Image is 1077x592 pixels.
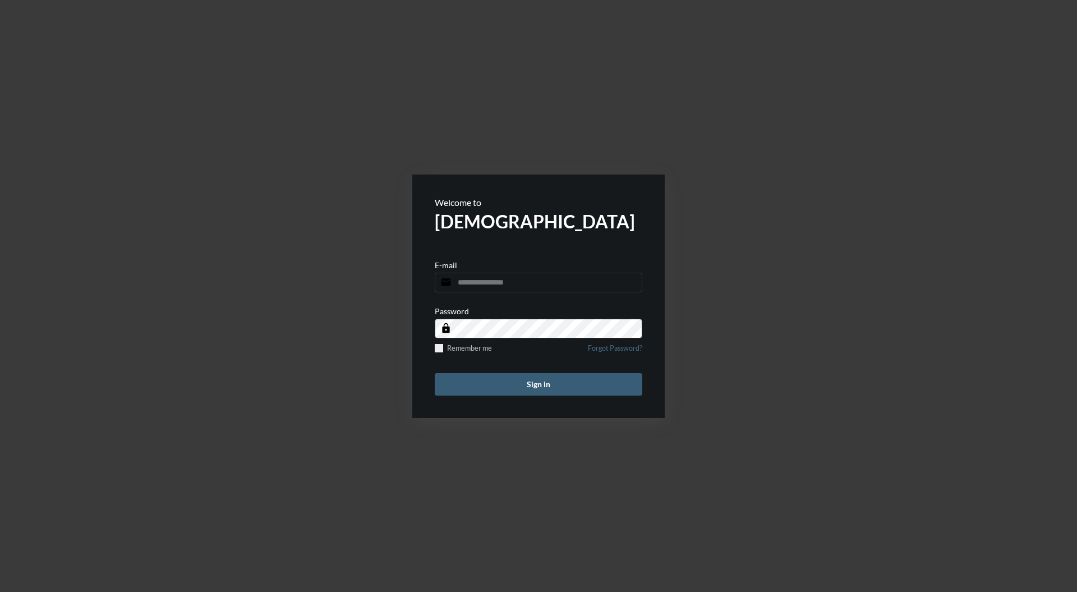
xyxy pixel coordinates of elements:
p: Welcome to [435,197,642,208]
button: Sign in [435,373,642,396]
label: Remember me [435,344,492,352]
p: Password [435,306,469,316]
a: Forgot Password? [588,344,642,359]
p: E-mail [435,260,457,270]
h2: [DEMOGRAPHIC_DATA] [435,210,642,232]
